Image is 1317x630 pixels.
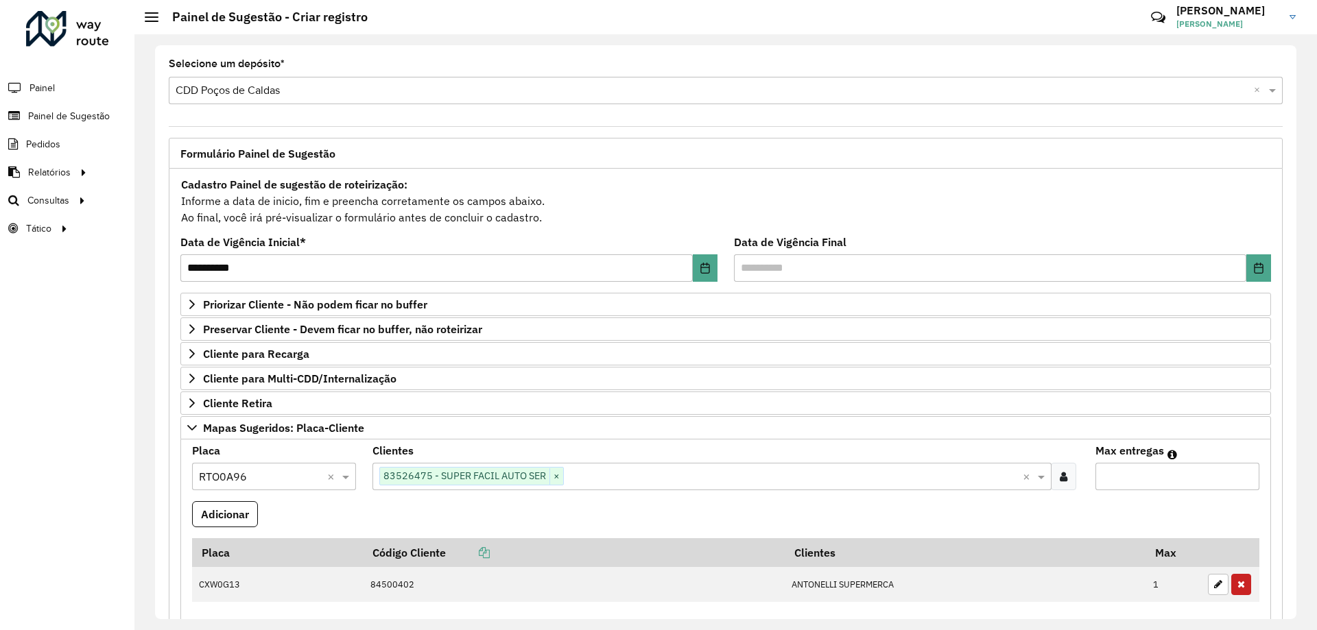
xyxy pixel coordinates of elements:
span: Mapas Sugeridos: Placa-Cliente [203,422,364,433]
span: [PERSON_NAME] [1176,18,1279,30]
span: Cliente para Recarga [203,348,309,359]
span: Cliente para Multi-CDD/Internalização [203,373,396,384]
span: Formulário Painel de Sugestão [180,148,335,159]
span: Clear all [1254,82,1266,99]
a: Mapas Sugeridos: Placa-Cliente [180,416,1271,439]
label: Data de Vigência Final [734,234,846,250]
a: Preservar Cliente - Devem ficar no buffer, não roteirizar [180,317,1271,341]
span: Tático [26,221,51,236]
button: Adicionar [192,501,258,527]
span: Preservar Cliente - Devem ficar no buffer, não roteirizar [203,324,482,335]
td: CXW0G13 [192,567,363,603]
span: Pedidos [26,137,60,152]
span: Clear all [327,468,339,485]
td: 1 [1146,567,1201,603]
h2: Painel de Sugestão - Criar registro [158,10,368,25]
button: Choose Date [693,254,717,282]
a: Cliente para Multi-CDD/Internalização [180,367,1271,390]
label: Data de Vigência Inicial [180,234,306,250]
span: Relatórios [28,165,71,180]
td: 84500402 [363,567,785,603]
td: ANTONELLI SUPERMERCA [785,567,1146,603]
a: Copiar [446,546,490,559]
th: Placa [192,538,363,567]
span: Painel de Sugestão [28,109,110,123]
a: Priorizar Cliente - Não podem ficar no buffer [180,293,1271,316]
div: Informe a data de inicio, fim e preencha corretamente os campos abaixo. Ao final, você irá pré-vi... [180,175,1271,226]
strong: Cadastro Painel de sugestão de roteirização: [181,178,407,191]
span: × [549,468,563,485]
span: 83526475 - SUPER FACIL AUTO SER [380,468,549,484]
label: Clientes [372,442,414,459]
a: Contato Rápido [1143,3,1173,32]
a: Cliente para Recarga [180,342,1271,365]
label: Placa [192,442,220,459]
span: Priorizar Cliente - Não podem ficar no buffer [203,299,427,310]
th: Clientes [785,538,1146,567]
label: Max entregas [1095,442,1164,459]
h3: [PERSON_NAME] [1176,4,1279,17]
button: Choose Date [1246,254,1271,282]
span: Clear all [1023,468,1034,485]
span: Cliente Retira [203,398,272,409]
a: Cliente Retira [180,391,1271,415]
span: Painel [29,81,55,95]
th: Código Cliente [363,538,785,567]
th: Max [1146,538,1201,567]
span: Consultas [27,193,69,208]
label: Selecione um depósito [169,56,285,72]
em: Máximo de clientes que serão colocados na mesma rota com os clientes informados [1167,449,1177,460]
